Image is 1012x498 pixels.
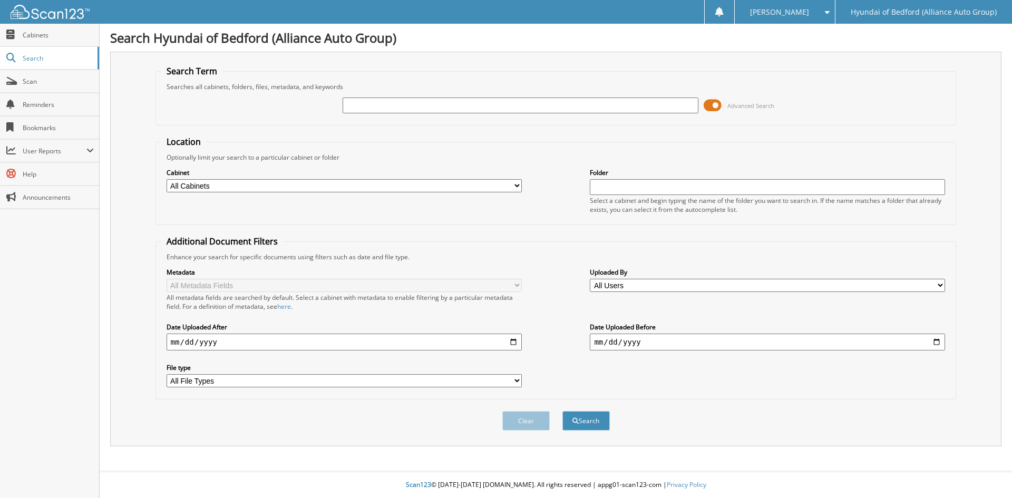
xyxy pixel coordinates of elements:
[11,5,90,19] img: scan123-logo-white.svg
[161,82,951,91] div: Searches all cabinets, folders, files, metadata, and keywords
[590,168,945,177] label: Folder
[161,65,222,77] legend: Search Term
[161,136,206,148] legend: Location
[167,293,522,311] div: All metadata fields are searched by default. Select a cabinet with metadata to enable filtering b...
[167,323,522,331] label: Date Uploaded After
[667,480,706,489] a: Privacy Policy
[727,102,774,110] span: Advanced Search
[23,193,94,202] span: Announcements
[851,9,997,15] span: Hyundai of Bedford (Alliance Auto Group)
[100,472,1012,498] div: © [DATE]-[DATE] [DOMAIN_NAME]. All rights reserved | appg01-scan123-com |
[110,29,1001,46] h1: Search Hyundai of Bedford (Alliance Auto Group)
[23,123,94,132] span: Bookmarks
[406,480,431,489] span: Scan123
[590,268,945,277] label: Uploaded By
[161,236,283,247] legend: Additional Document Filters
[161,153,951,162] div: Optionally limit your search to a particular cabinet or folder
[23,77,94,86] span: Scan
[167,334,522,350] input: start
[590,323,945,331] label: Date Uploaded Before
[161,252,951,261] div: Enhance your search for specific documents using filters such as date and file type.
[590,334,945,350] input: end
[167,363,522,372] label: File type
[167,268,522,277] label: Metadata
[590,196,945,214] div: Select a cabinet and begin typing the name of the folder you want to search in. If the name match...
[23,54,92,63] span: Search
[167,168,522,177] label: Cabinet
[277,302,291,311] a: here
[23,170,94,179] span: Help
[23,31,94,40] span: Cabinets
[23,100,94,109] span: Reminders
[23,147,86,155] span: User Reports
[502,411,550,431] button: Clear
[750,9,809,15] span: [PERSON_NAME]
[562,411,610,431] button: Search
